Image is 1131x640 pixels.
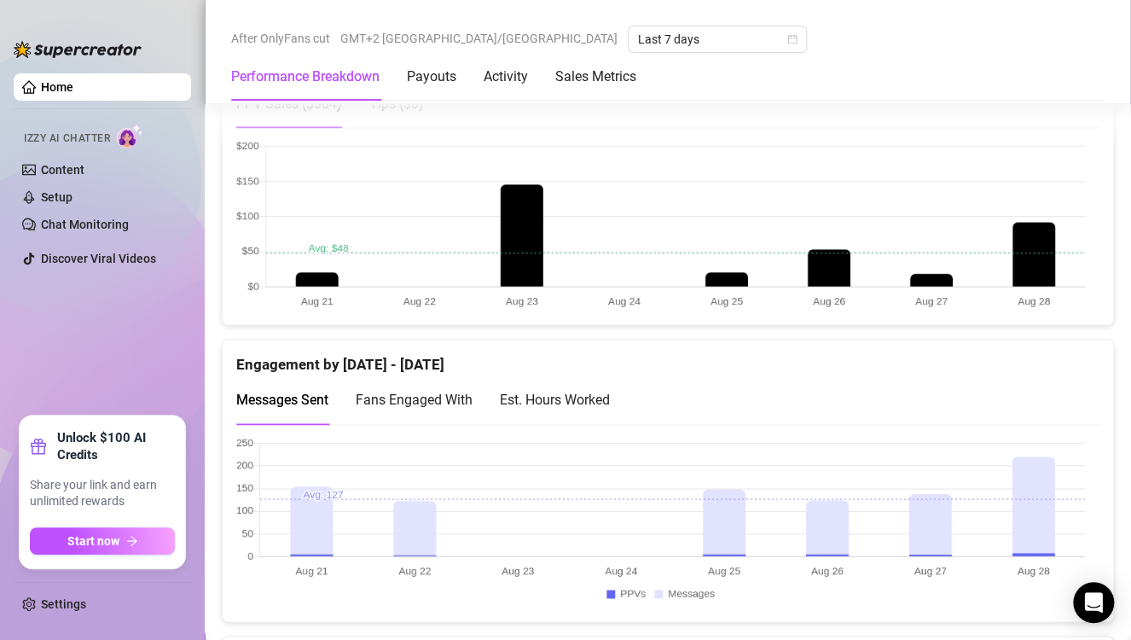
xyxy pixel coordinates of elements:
div: Activity [484,67,528,87]
div: Payouts [407,67,456,87]
div: Open Intercom Messenger [1073,582,1114,623]
div: Engagement by [DATE] - [DATE] [236,340,1099,376]
a: Chat Monitoring [41,218,129,231]
a: Discover Viral Videos [41,252,156,265]
a: Content [41,163,84,177]
span: Start now [67,534,119,548]
span: calendar [787,34,797,44]
div: Est. Hours Worked [500,389,610,410]
span: Share your link and earn unlimited rewards [30,477,175,510]
img: logo-BBDzfeDw.svg [14,41,142,58]
img: AI Chatter [117,124,143,148]
span: gift [30,438,47,455]
a: Home [41,80,73,94]
div: Sales Metrics [555,67,636,87]
button: Start nowarrow-right [30,527,175,555]
a: Setup [41,190,72,204]
div: Performance Breakdown [231,67,380,87]
span: GMT+2 [GEOGRAPHIC_DATA]/[GEOGRAPHIC_DATA] [340,26,618,51]
span: Last 7 days [638,26,797,52]
span: arrow-right [126,535,138,547]
span: Izzy AI Chatter [24,131,110,147]
span: Fans Engaged With [356,392,473,408]
strong: Unlock $100 AI Credits [57,429,175,463]
a: Settings [41,597,86,611]
span: After OnlyFans cut [231,26,330,51]
span: Messages Sent [236,392,328,408]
